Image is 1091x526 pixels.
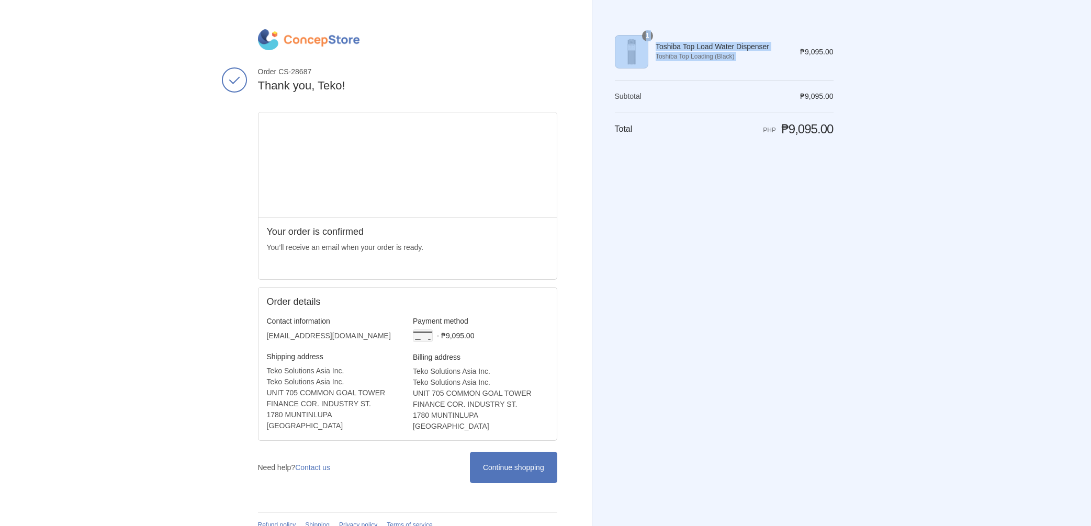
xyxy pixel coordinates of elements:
span: ₱9,095.00 [800,92,834,100]
address: Teko Solutions Asia Inc. Teko Solutions Asia Inc. UNIT 705 COMMON GOAL TOWER FINANCE COR. INDUSTR... [413,366,548,432]
h3: Contact information [267,316,402,326]
address: Teko Solutions Asia Inc. Teko Solutions Asia Inc. UNIT 705 COMMON GOAL TOWER FINANCE COR. INDUSTR... [267,365,402,431]
span: Toshiba Top Load Water Dispenser [656,42,785,51]
th: Subtotal [615,92,669,101]
span: Continue shopping [483,463,544,472]
p: You’ll receive an email when your order is ready. [267,242,548,253]
h3: Payment method [413,316,548,326]
span: 1 [642,30,653,41]
span: Toshiba Top Loading (Black) [656,52,785,61]
span: PHP [763,127,776,134]
a: Continue shopping [470,452,557,483]
span: ₱9,095.00 [800,48,834,56]
h3: Shipping address [267,352,402,361]
bdo: [EMAIL_ADDRESS][DOMAIN_NAME] [267,331,391,340]
h3: Billing address [413,352,548,362]
h2: Your order is confirmed [267,226,548,238]
span: - ₱9,095.00 [436,331,474,340]
img: Toshiba Top Load Water Dispenser - Toshiba Top Loading (Black) [615,35,648,68]
span: Order CS-28687 [258,67,557,76]
span: ₱9,095.00 [781,122,834,136]
p: Need help? [258,462,331,473]
h2: Order details [267,296,408,308]
img: ConcepStore [258,29,359,50]
h2: Thank you, Teko! [258,78,557,94]
iframe: Google map displaying pin point of shipping address: Muntinlupa [258,112,557,217]
a: Contact us [295,463,330,472]
span: Total [615,124,633,133]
